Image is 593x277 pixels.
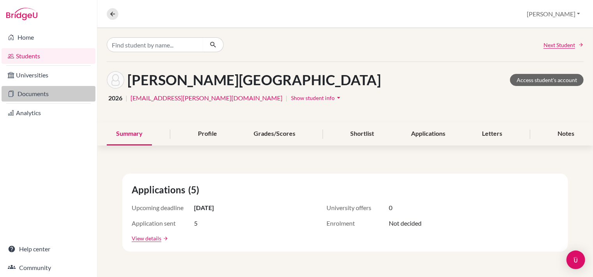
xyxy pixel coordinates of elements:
[161,236,168,241] a: arrow_forward
[2,105,95,121] a: Analytics
[132,234,161,242] a: View details
[389,219,422,228] span: Not decided
[189,123,226,146] div: Profile
[473,123,512,146] div: Letters
[2,30,95,45] a: Home
[188,183,202,197] span: (5)
[327,219,389,228] span: Enrolment
[125,93,127,103] span: |
[341,123,384,146] div: Shortlist
[2,48,95,64] a: Students
[2,260,95,275] a: Community
[107,37,203,52] input: Find student by name...
[389,203,392,212] span: 0
[2,86,95,102] a: Documents
[194,203,214,212] span: [DATE]
[544,41,584,49] a: Next Student
[244,123,305,146] div: Grades/Scores
[567,251,585,269] div: Open Intercom Messenger
[131,93,282,103] a: [EMAIL_ADDRESS][PERSON_NAME][DOMAIN_NAME]
[402,123,455,146] div: Applications
[291,95,335,101] span: Show student info
[132,219,194,228] span: Application sent
[286,93,288,103] span: |
[291,92,343,104] button: Show student infoarrow_drop_down
[194,219,198,228] span: 5
[108,93,122,103] span: 2026
[6,8,37,20] img: Bridge-U
[523,7,584,21] button: [PERSON_NAME]
[544,41,575,49] span: Next Student
[132,203,194,212] span: Upcoming deadline
[510,74,584,86] a: Access student's account
[132,183,188,197] span: Applications
[107,71,124,89] img: Camila Pazos's avatar
[2,241,95,257] a: Help center
[2,67,95,83] a: Universities
[548,123,584,146] div: Notes
[107,123,152,146] div: Summary
[327,203,389,212] span: University offers
[127,72,381,88] h1: [PERSON_NAME][GEOGRAPHIC_DATA]
[335,94,342,102] i: arrow_drop_down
